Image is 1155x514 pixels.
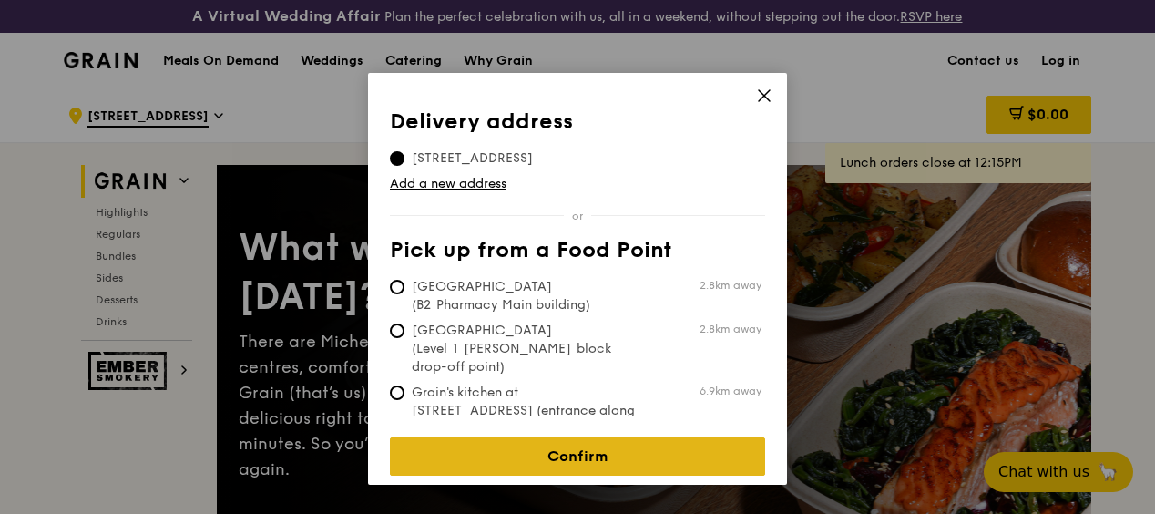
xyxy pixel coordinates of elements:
th: Delivery address [390,109,765,142]
span: [STREET_ADDRESS] [390,149,555,168]
a: Add a new address [390,175,765,193]
span: 2.8km away [700,322,761,336]
span: 6.9km away [700,384,761,398]
input: Grain's kitchen at [STREET_ADDRESS] (entrance along [PERSON_NAME][GEOGRAPHIC_DATA])6.9km away [390,385,404,400]
input: [GEOGRAPHIC_DATA] (Level 1 [PERSON_NAME] block drop-off point)2.8km away [390,324,404,338]
input: [STREET_ADDRESS] [390,151,404,166]
span: [GEOGRAPHIC_DATA] (Level 1 [PERSON_NAME] block drop-off point) [390,322,661,376]
span: 2.8km away [700,278,761,293]
span: Grain's kitchen at [STREET_ADDRESS] (entrance along [PERSON_NAME][GEOGRAPHIC_DATA]) [390,384,661,457]
input: [GEOGRAPHIC_DATA] (B2 Pharmacy Main building)2.8km away [390,280,404,294]
th: Pick up from a Food Point [390,238,765,271]
span: [GEOGRAPHIC_DATA] (B2 Pharmacy Main building) [390,278,661,314]
a: Confirm [390,437,765,476]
